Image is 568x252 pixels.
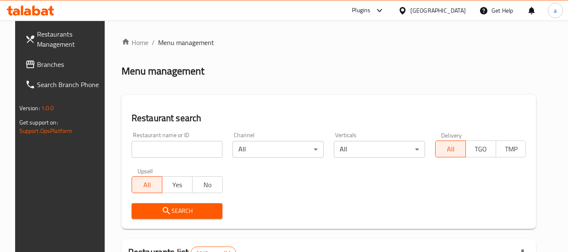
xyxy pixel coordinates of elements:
[469,143,493,155] span: TGO
[158,37,214,48] span: Menu management
[232,141,324,158] div: All
[496,141,526,157] button: TMP
[499,143,523,155] span: TMP
[132,176,162,193] button: All
[37,59,103,69] span: Branches
[19,125,73,136] a: Support.OpsPlatform
[138,206,216,216] span: Search
[132,141,223,158] input: Search for restaurant name or ID..
[18,74,110,95] a: Search Branch Phone
[122,37,536,48] nav: breadcrumb
[19,103,40,114] span: Version:
[122,37,148,48] a: Home
[192,176,223,193] button: No
[334,141,425,158] div: All
[137,168,153,174] label: Upsell
[441,132,462,138] label: Delivery
[410,6,466,15] div: [GEOGRAPHIC_DATA]
[439,143,462,155] span: All
[196,179,219,191] span: No
[18,54,110,74] a: Branches
[19,117,58,128] span: Get support on:
[352,5,370,16] div: Plugins
[18,24,110,54] a: Restaurants Management
[122,64,204,78] h2: Menu management
[554,6,557,15] span: a
[37,29,103,49] span: Restaurants Management
[162,176,193,193] button: Yes
[132,203,223,219] button: Search
[132,112,526,125] h2: Restaurant search
[435,141,466,157] button: All
[41,103,54,114] span: 1.0.0
[152,37,155,48] li: /
[37,80,103,90] span: Search Branch Phone
[135,179,159,191] span: All
[465,141,496,157] button: TGO
[166,179,189,191] span: Yes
